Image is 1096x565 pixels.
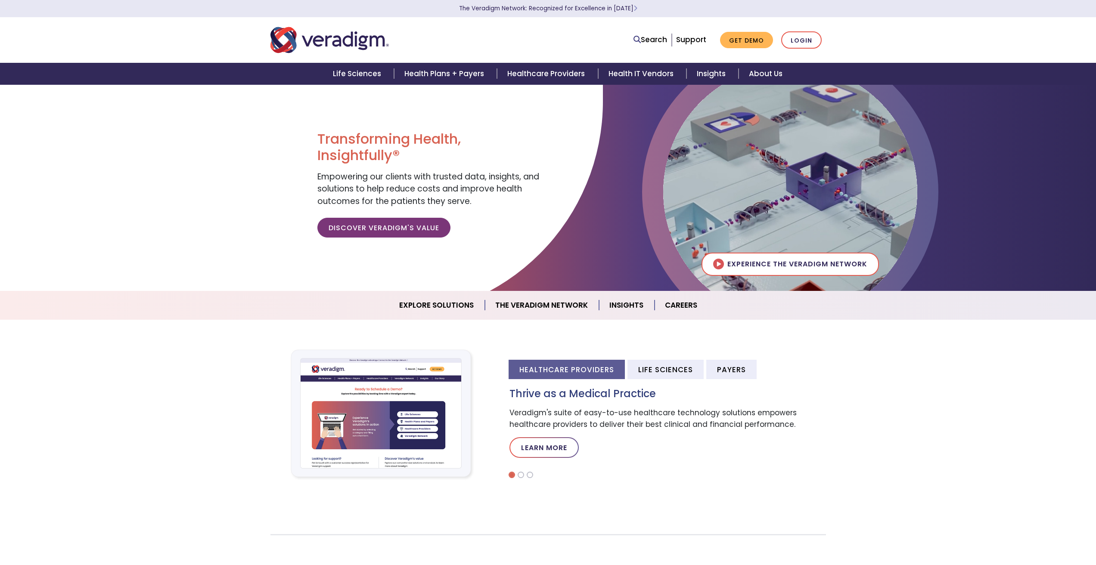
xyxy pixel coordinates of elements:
[739,63,793,85] a: About Us
[509,360,625,379] li: Healthcare Providers
[633,4,637,12] span: Learn More
[459,4,637,12] a: The Veradigm Network: Recognized for Excellence in [DATE]Learn More
[781,31,822,49] a: Login
[599,294,655,316] a: Insights
[317,171,539,207] span: Empowering our clients with trusted data, insights, and solutions to help reduce costs and improv...
[509,407,826,430] p: Veradigm's suite of easy-to-use healthcare technology solutions empowers healthcare providers to ...
[686,63,739,85] a: Insights
[497,63,598,85] a: Healthcare Providers
[323,63,394,85] a: Life Sciences
[485,294,599,316] a: The Veradigm Network
[317,218,450,238] a: Discover Veradigm's Value
[317,131,541,164] h1: Transforming Health, Insightfully®
[509,437,579,458] a: Learn More
[389,294,485,316] a: Explore Solutions
[633,34,667,46] a: Search
[598,63,686,85] a: Health IT Vendors
[394,63,497,85] a: Health Plans + Payers
[627,360,704,379] li: Life Sciences
[270,26,389,54] img: Veradigm logo
[676,34,706,45] a: Support
[655,294,708,316] a: Careers
[720,32,773,49] a: Get Demo
[509,388,826,400] h3: Thrive as a Medical Practice
[706,360,757,379] li: Payers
